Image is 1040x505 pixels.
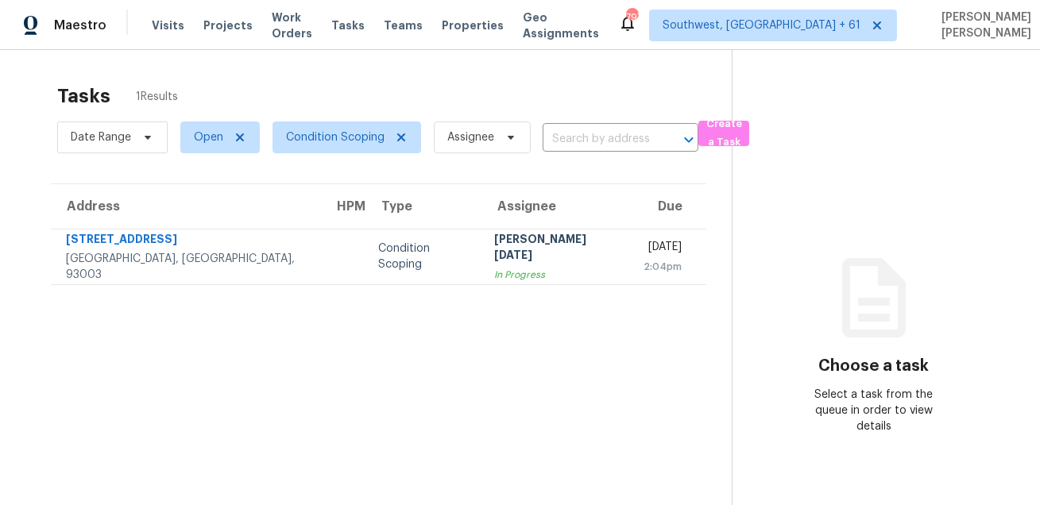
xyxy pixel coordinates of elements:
[818,358,929,374] h3: Choose a task
[678,129,700,151] button: Open
[152,17,184,33] span: Visits
[203,17,253,33] span: Projects
[481,184,631,229] th: Assignee
[384,17,423,33] span: Teams
[66,231,308,251] div: [STREET_ADDRESS]
[803,387,944,434] div: Select a task from the queue in order to view details
[663,17,860,33] span: Southwest, [GEOGRAPHIC_DATA] + 61
[644,239,682,259] div: [DATE]
[494,231,618,267] div: [PERSON_NAME][DATE]
[447,129,494,145] span: Assignee
[523,10,599,41] span: Geo Assignments
[194,129,223,145] span: Open
[71,129,131,145] span: Date Range
[321,184,365,229] th: HPM
[57,88,110,104] h2: Tasks
[543,127,654,152] input: Search by address
[51,184,321,229] th: Address
[286,129,385,145] span: Condition Scoping
[631,184,706,229] th: Due
[378,241,469,272] div: Condition Scoping
[644,259,682,275] div: 2:04pm
[935,10,1031,41] span: [PERSON_NAME] [PERSON_NAME]
[331,20,365,31] span: Tasks
[494,267,618,283] div: In Progress
[365,184,481,229] th: Type
[66,251,308,283] div: [GEOGRAPHIC_DATA], [GEOGRAPHIC_DATA], 93003
[54,17,106,33] span: Maestro
[698,121,749,146] button: Create a Task
[442,17,504,33] span: Properties
[272,10,312,41] span: Work Orders
[626,10,637,25] div: 797
[706,115,741,152] span: Create a Task
[136,89,178,105] span: 1 Results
